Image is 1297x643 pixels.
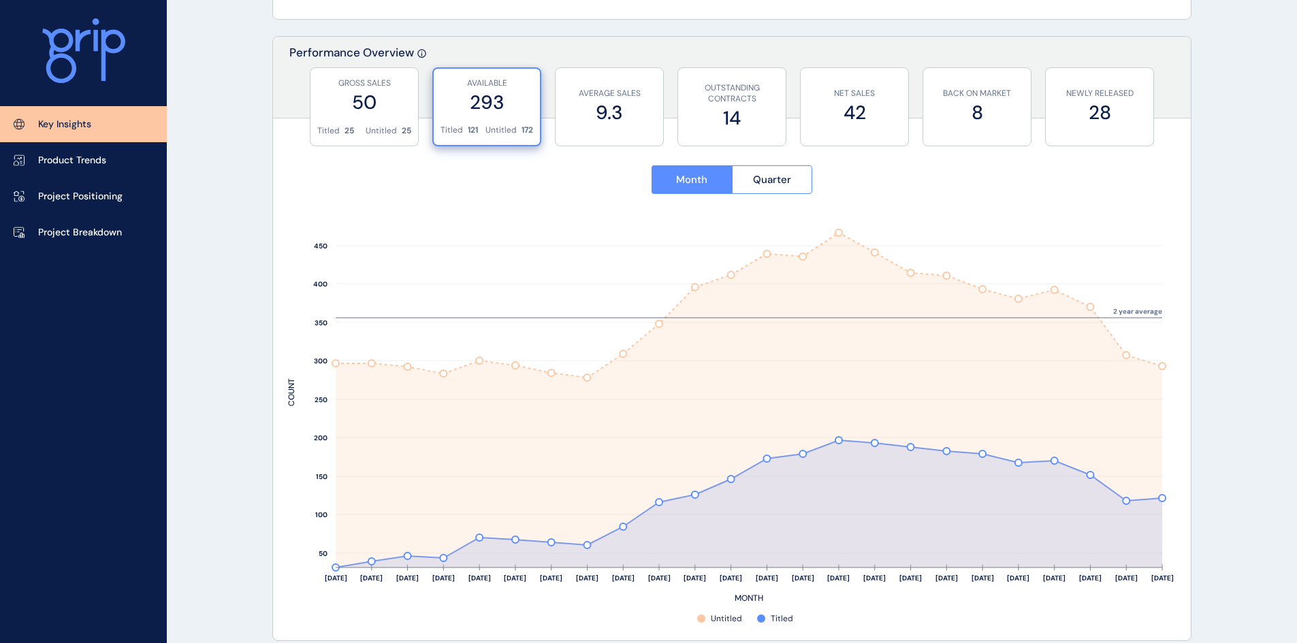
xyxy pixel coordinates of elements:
[648,574,671,582] text: [DATE]
[289,45,414,118] p: Performance Overview
[313,280,327,288] text: 400
[314,357,327,365] text: 300
[441,78,533,89] p: AVAILABLE
[863,574,886,582] text: [DATE]
[38,226,122,240] p: Project Breakdown
[402,125,411,137] p: 25
[576,574,598,582] text: [DATE]
[935,574,958,582] text: [DATE]
[522,125,533,136] p: 172
[468,125,478,136] p: 121
[562,99,656,126] label: 9.3
[1043,574,1066,582] text: [DATE]
[1007,574,1029,582] text: [DATE]
[504,574,526,582] text: [DATE]
[396,574,419,582] text: [DATE]
[38,118,91,131] p: Key Insights
[38,190,123,203] p: Project Positioning
[316,472,327,481] text: 150
[685,82,779,105] p: OUTSTANDING CONTRACTS
[360,574,383,582] text: [DATE]
[441,125,463,136] p: Titled
[314,242,327,250] text: 450
[756,574,778,582] text: [DATE]
[1151,574,1174,582] text: [DATE]
[899,574,922,582] text: [DATE]
[319,549,327,558] text: 50
[612,574,635,582] text: [DATE]
[562,88,656,99] p: AVERAGE SALES
[807,88,901,99] p: NET SALES
[753,173,791,186] span: Quarter
[317,78,411,89] p: GROSS SALES
[652,165,732,194] button: Month
[685,105,779,131] label: 14
[441,89,533,116] label: 293
[345,125,354,137] p: 25
[676,173,707,186] span: Month
[930,99,1024,126] label: 8
[315,318,327,327] text: 350
[807,99,901,126] label: 42
[732,165,813,194] button: Quarter
[432,574,455,582] text: [DATE]
[1113,307,1162,316] text: 2 year average
[684,574,706,582] text: [DATE]
[792,574,814,582] text: [DATE]
[1115,574,1138,582] text: [DATE]
[315,395,327,404] text: 250
[366,125,397,137] p: Untitled
[930,88,1024,99] p: BACK ON MARKET
[972,574,994,582] text: [DATE]
[485,125,517,136] p: Untitled
[720,574,742,582] text: [DATE]
[317,125,340,137] p: Titled
[314,433,327,442] text: 200
[286,378,297,406] text: COUNT
[315,510,327,519] text: 100
[540,574,562,582] text: [DATE]
[38,154,106,167] p: Product Trends
[468,574,491,582] text: [DATE]
[1079,574,1102,582] text: [DATE]
[1053,99,1147,126] label: 28
[735,593,763,604] text: MONTH
[317,89,411,116] label: 50
[827,574,850,582] text: [DATE]
[325,574,347,582] text: [DATE]
[1053,88,1147,99] p: NEWLY RELEASED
